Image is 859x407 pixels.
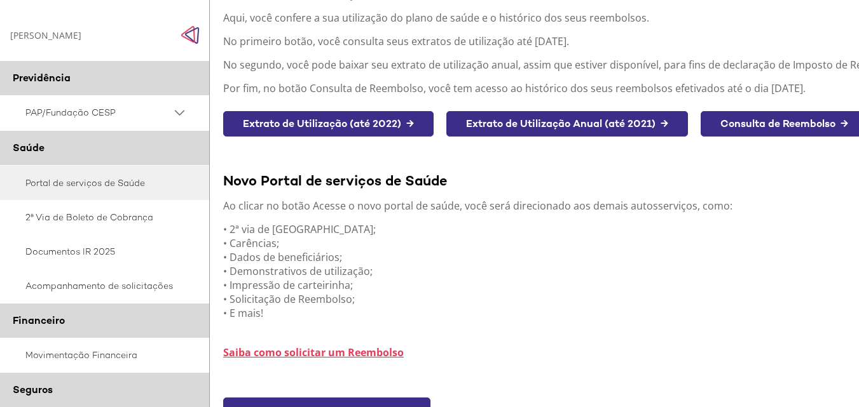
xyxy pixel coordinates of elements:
span: Financeiro [13,314,65,327]
span: Seguros [13,383,53,396]
span: Previdência [13,71,71,84]
a: Saiba como solicitar um Reembolso [223,345,404,359]
a: Extrato de Utilização (até 2022) → [223,111,434,137]
div: [PERSON_NAME] [10,29,81,41]
a: Extrato de Utilização Anual (até 2021) → [446,111,688,137]
span: Click to close side navigation. [181,25,200,44]
img: Fechar menu [181,25,200,44]
span: PAP/Fundação CESP [25,105,172,121]
span: Saúde [13,141,45,154]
